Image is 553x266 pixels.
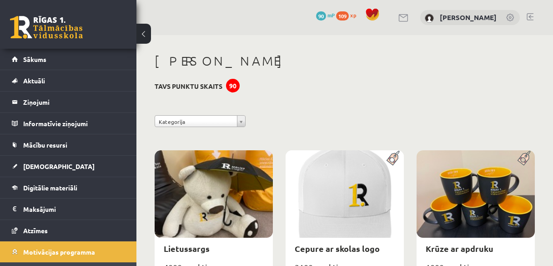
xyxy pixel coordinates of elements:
[12,220,125,241] a: Atzīmes
[327,11,335,19] span: mP
[12,156,125,177] a: [DEMOGRAPHIC_DATA]
[336,11,349,20] span: 109
[23,162,95,170] span: [DEMOGRAPHIC_DATA]
[12,241,125,262] a: Motivācijas programma
[12,134,125,155] a: Mācību resursi
[426,243,493,254] a: Krūze ar apdruku
[12,177,125,198] a: Digitālie materiāli
[12,70,125,91] a: Aktuāli
[316,11,335,19] a: 90 mP
[12,113,125,134] a: Informatīvie ziņojumi
[12,49,125,70] a: Sākums
[383,150,404,166] img: Populāra prece
[316,11,326,20] span: 90
[226,79,240,92] div: 90
[350,11,356,19] span: xp
[10,16,83,39] a: Rīgas 1. Tālmācības vidusskola
[295,243,380,254] a: Cepure ar skolas logo
[23,199,125,220] legend: Maksājumi
[23,77,45,85] span: Aktuāli
[23,141,67,149] span: Mācību resursi
[514,150,535,166] img: Populāra prece
[23,92,125,113] legend: Ziņojumi
[12,92,125,113] a: Ziņojumi
[164,243,210,254] a: Lietussargs
[155,115,246,127] a: Kategorija
[159,116,233,128] span: Kategorija
[23,55,46,63] span: Sākums
[155,82,222,90] h3: Tavs punktu skaits
[12,199,125,220] a: Maksājumi
[23,184,77,192] span: Digitālie materiāli
[155,53,535,69] h1: [PERSON_NAME]
[23,248,95,256] span: Motivācijas programma
[23,113,125,134] legend: Informatīvie ziņojumi
[425,14,434,23] img: Raivo Jurciks
[440,13,497,22] a: [PERSON_NAME]
[23,226,48,235] span: Atzīmes
[336,11,361,19] a: 109 xp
